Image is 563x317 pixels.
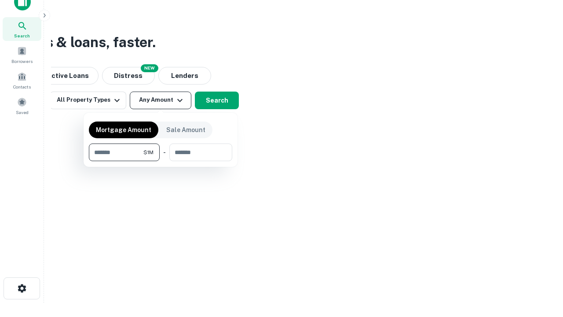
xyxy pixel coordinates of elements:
[143,148,154,156] span: $1M
[166,125,205,135] p: Sale Amount
[519,218,563,261] iframe: Chat Widget
[96,125,151,135] p: Mortgage Amount
[163,144,166,161] div: -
